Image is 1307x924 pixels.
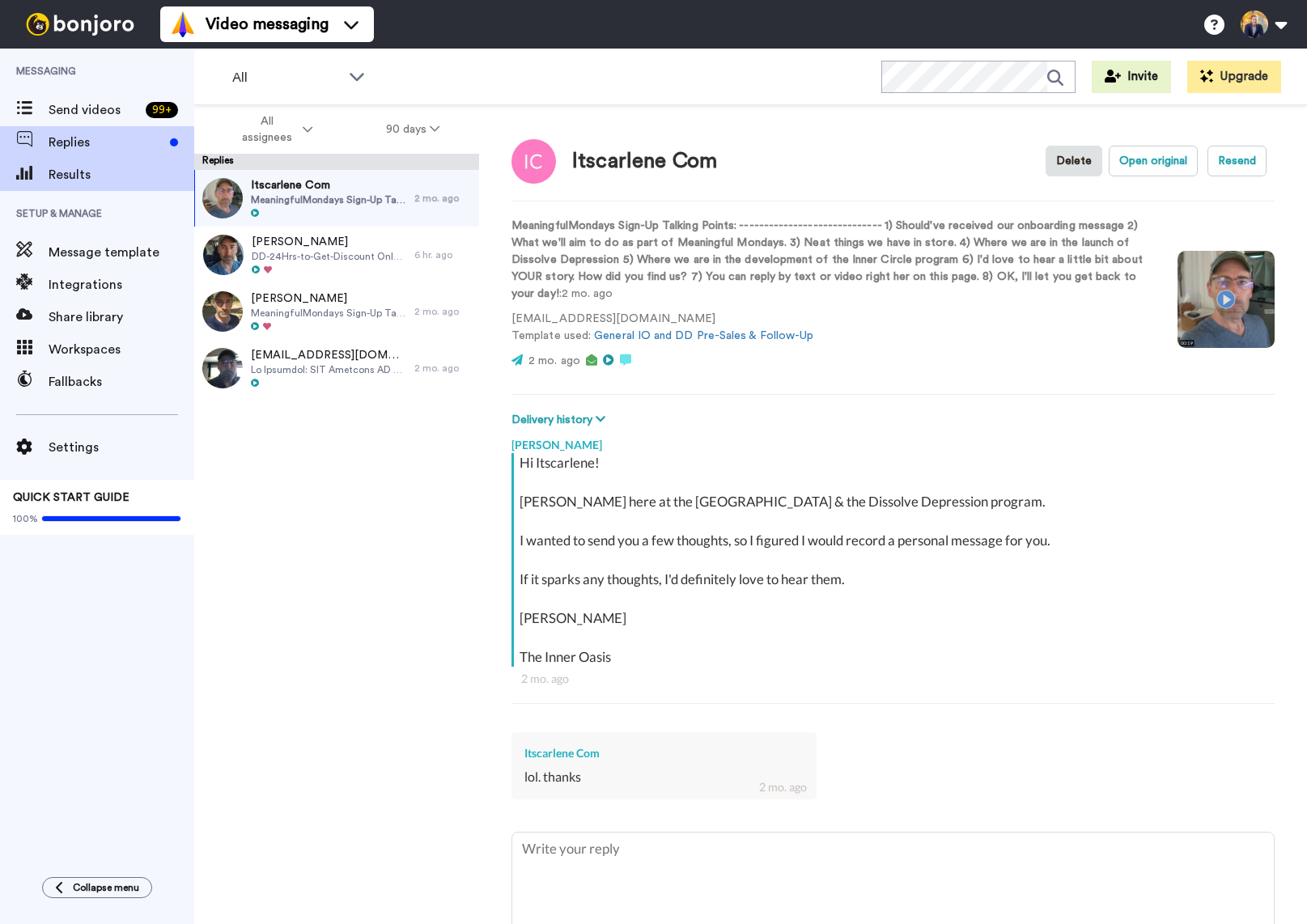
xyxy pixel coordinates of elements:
[1046,146,1102,176] button: Delete
[232,68,341,87] span: All
[1207,146,1267,176] button: Resend
[511,311,1153,345] p: [EMAIL_ADDRESS][DOMAIN_NAME] Template used:
[13,512,38,525] span: 100%
[49,307,194,327] span: Share library
[252,234,407,250] span: [PERSON_NAME]
[524,745,804,761] div: Itscarlene Com
[42,877,152,898] button: Collapse menu
[194,170,479,227] a: Itscarlene ComMeaningfulMondays Sign-Up Talking Points: ----------------------------- 1) Should'v...
[49,438,194,457] span: Settings
[194,154,479,170] div: Replies
[251,193,406,206] span: MeaningfulMondays Sign-Up Talking Points: ----------------------------- 1) Should've received our...
[251,177,406,193] span: Itscarlene Com
[49,372,194,392] span: Fallbacks
[251,347,406,363] span: [EMAIL_ADDRESS][DOMAIN_NAME]
[170,11,196,37] img: vm-color.svg
[194,283,479,340] a: [PERSON_NAME]MeaningfulMondays Sign-Up Talking Points: ----------------------------- 1) Should've...
[251,307,406,320] span: MeaningfulMondays Sign-Up Talking Points: ----------------------------- 1) Should've received our...
[414,305,471,318] div: 2 mo. ago
[524,768,804,786] div: lol. thanks
[194,227,479,283] a: [PERSON_NAME]DD-24Hrs-to-Get-Discount Only 24 hours left for them to get their $1500 discount. Ta...
[511,220,1143,299] strong: MeaningfulMondays Sign-Up Talking Points: ----------------------------- 1) Should've received our...
[73,881,139,894] span: Collapse menu
[572,150,717,173] div: Itscarlene Com
[49,340,194,359] span: Workspaces
[414,192,471,205] div: 2 mo. ago
[1092,61,1171,93] button: Invite
[49,100,139,120] span: Send videos
[206,13,329,36] span: Video messaging
[202,178,243,218] img: 4e0d3aba-2259-46da-877a-4397f717a3b4-thumb.jpg
[202,291,243,332] img: e60a3319-9476-4092-9d61-3d835e34df93-thumb.jpg
[234,113,299,146] span: All assignees
[511,411,610,429] button: Delivery history
[146,102,178,118] div: 99 +
[194,340,479,396] a: [EMAIL_ADDRESS][DOMAIN_NAME]Lo Ipsumdol: SIT Ametcons AD elitsed doe tempori utlabo, et dolo mag ...
[511,218,1153,303] p: : 2 mo. ago
[759,779,807,795] div: 2 mo. ago
[528,355,580,367] span: 2 mo. ago
[1187,61,1281,93] button: Upgrade
[414,362,471,375] div: 2 mo. ago
[49,165,194,184] span: Results
[49,243,194,262] span: Message template
[202,348,243,388] img: dd91d693-0b46-45d2-a747-5c42ad780f75-thumb.jpg
[49,133,163,152] span: Replies
[511,429,1275,453] div: [PERSON_NAME]
[13,492,129,503] span: QUICK START GUIDE
[251,363,406,376] span: Lo Ipsumdol: SIT Ametcons AD elitsed doe tempori utlabo, et dolo mag aliquaen. Adm veni quis nos ...
[511,139,556,184] img: Image of Itscarlene Com
[414,248,471,261] div: 6 hr. ago
[520,453,1271,667] div: Hi Itscarlene! [PERSON_NAME] here at the [GEOGRAPHIC_DATA] & the Dissolve Depression program. I w...
[594,330,813,341] a: General IO and DD Pre-Sales & Follow-Up
[197,107,350,152] button: All assignees
[521,671,1265,687] div: 2 mo. ago
[203,235,244,275] img: 8d1e0e0e-8ea8-4a29-97cf-cb661bfc4a59-thumb.jpg
[49,275,194,295] span: Integrations
[350,115,477,144] button: 90 days
[252,250,407,263] span: DD-24Hrs-to-Get-Discount Only 24 hours left for them to get their $1500 discount. Talking Points:...
[251,290,406,307] span: [PERSON_NAME]
[19,13,141,36] img: bj-logo-header-white.svg
[1109,146,1198,176] button: Open original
